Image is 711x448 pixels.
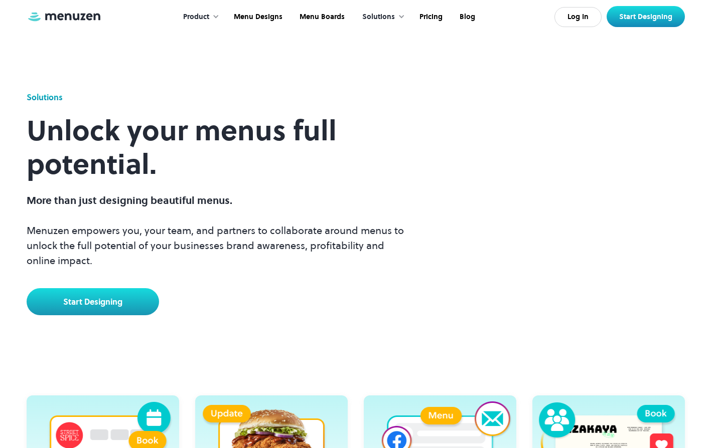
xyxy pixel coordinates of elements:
[290,2,352,33] a: Menu Boards
[607,6,685,27] a: Start Designing
[224,2,290,33] a: Menu Designs
[27,288,159,315] a: Start Designing
[554,7,602,27] a: Log In
[362,12,395,23] div: Solutions
[27,193,232,207] span: More than just designing beautiful menus.
[173,2,224,33] div: Product
[410,2,450,33] a: Pricing
[27,91,63,103] div: Solutions
[352,2,410,33] div: Solutions
[27,193,412,268] p: Menuzen empowers you, your team, and partners to collaborate around menus to unlock the full pote...
[183,12,209,23] div: Product
[27,114,412,181] h1: Unlock your menus full potential.
[450,2,483,33] a: Blog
